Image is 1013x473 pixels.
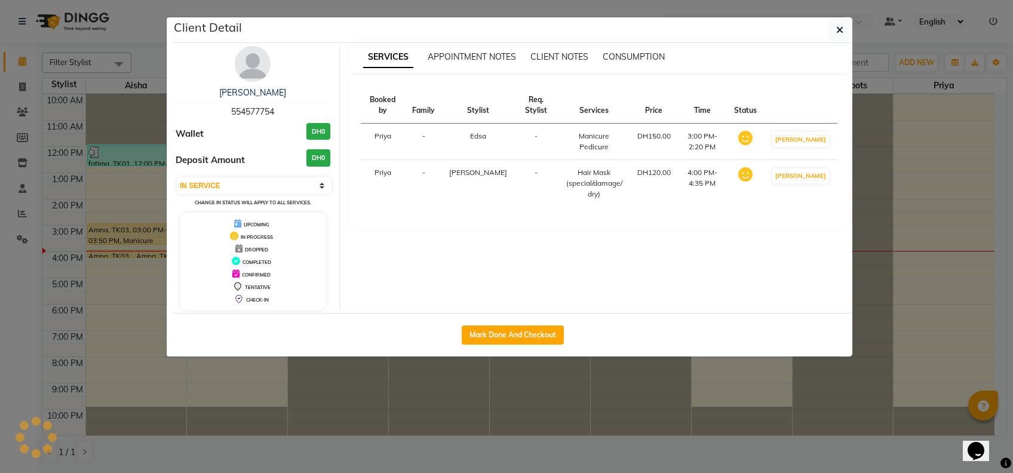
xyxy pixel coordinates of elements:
span: Wallet [176,127,204,141]
div: Hair Mask (special/damage/dry) [566,167,623,199]
th: Family [405,87,442,124]
span: COMPLETED [242,259,271,265]
td: Priya [361,124,406,160]
span: CLIENT NOTES [530,51,588,62]
th: Status [727,87,764,124]
th: Time [678,87,727,124]
span: Edsa [470,131,486,140]
th: Stylist [442,87,514,124]
a: [PERSON_NAME] [219,87,286,98]
small: Change in status will apply to all services. [195,199,311,205]
span: CHECK-IN [246,297,269,303]
th: Booked by [361,87,406,124]
span: Deposit Amount [176,153,245,167]
img: avatar [235,46,271,82]
th: Req. Stylist [514,87,558,124]
th: Price [630,87,678,124]
button: [PERSON_NAME] [772,168,829,183]
h3: DH0 [306,149,330,167]
span: SERVICES [363,47,413,68]
td: - [405,160,442,207]
button: [PERSON_NAME] [772,132,829,147]
div: Manicure Pedicure [566,131,623,152]
td: - [514,124,558,160]
span: 554577754 [231,106,274,117]
span: [PERSON_NAME] [449,168,507,177]
iframe: chat widget [963,425,1001,461]
span: DROPPED [245,247,268,253]
td: 4:00 PM-4:35 PM [678,160,727,207]
h5: Client Detail [174,19,242,36]
span: TENTATIVE [245,284,271,290]
h3: DH0 [306,123,330,140]
div: DH120.00 [637,167,671,178]
span: CONSUMPTION [603,51,665,62]
td: 3:00 PM-2:20 PM [678,124,727,160]
button: Mark Done And Checkout [462,325,564,345]
td: Priya [361,160,406,207]
span: CONFIRMED [242,272,271,278]
td: - [514,160,558,207]
span: IN PROGRESS [241,234,273,240]
td: - [405,124,442,160]
div: DH150.00 [637,131,671,142]
th: Services [558,87,630,124]
span: UPCOMING [244,222,269,228]
span: APPOINTMENT NOTES [428,51,516,62]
